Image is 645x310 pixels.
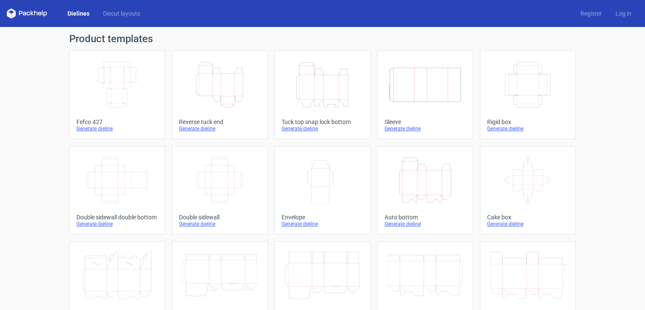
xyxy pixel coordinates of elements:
a: Auto bottomGenerate dieline [377,146,473,235]
div: Envelope [282,214,363,221]
div: Reverse tuck end [179,119,260,125]
a: Cake boxGenerate dieline [480,146,576,235]
div: Rigid box [487,119,569,125]
a: Diecut layouts [96,9,147,18]
div: Tuck top snap lock bottom [282,119,363,125]
div: Generate dieline [487,221,569,227]
div: Sleeve [385,119,466,125]
div: Generate dieline [179,125,260,132]
div: Generate dieline [282,221,363,227]
div: Generate dieline [282,125,363,132]
a: Log in [609,9,638,18]
a: EnvelopeGenerate dieline [274,146,370,235]
div: Double sidewall [179,214,260,221]
div: Generate dieline [385,221,466,227]
a: Reverse tuck endGenerate dieline [172,51,268,139]
a: Dielines [61,9,96,18]
div: Generate dieline [76,221,158,227]
div: Generate dieline [76,125,158,132]
a: Rigid boxGenerate dieline [480,51,576,139]
div: Double sidewall double bottom [76,214,158,221]
div: Generate dieline [179,221,260,227]
a: Register [574,9,609,18]
div: Generate dieline [487,125,569,132]
a: Tuck top snap lock bottomGenerate dieline [274,51,370,139]
a: SleeveGenerate dieline [377,51,473,139]
a: Double sidewall double bottomGenerate dieline [69,146,165,235]
div: Cake box [487,214,569,221]
h1: Product templates [69,34,576,44]
div: Generate dieline [385,125,466,132]
div: Auto bottom [385,214,466,221]
a: Double sidewallGenerate dieline [172,146,268,235]
div: Fefco 427 [76,119,158,125]
a: Fefco 427Generate dieline [69,51,165,139]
